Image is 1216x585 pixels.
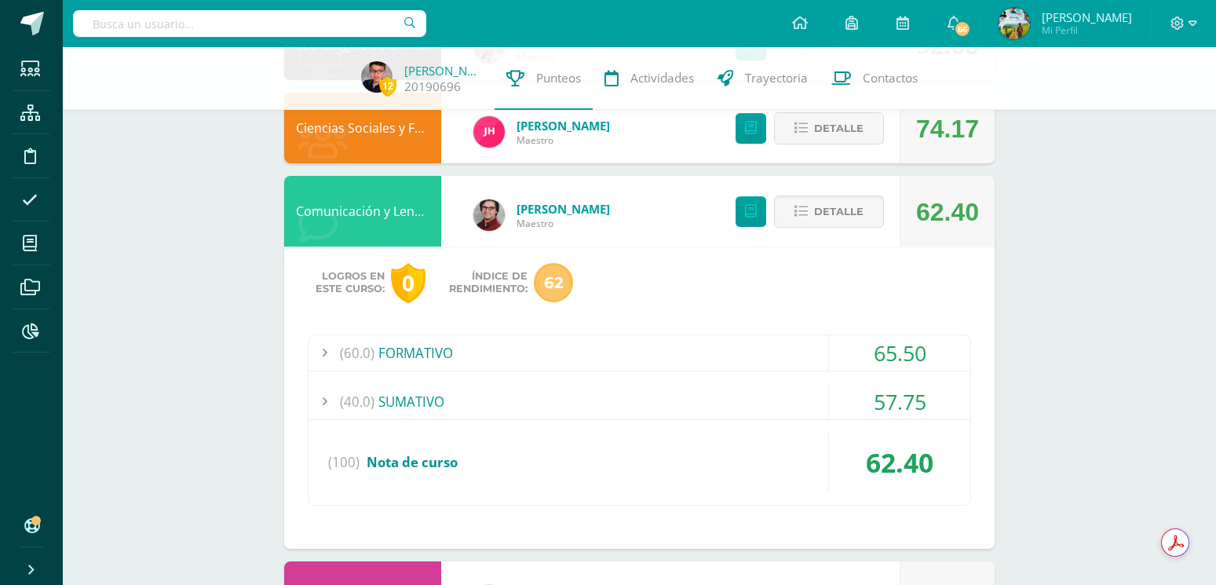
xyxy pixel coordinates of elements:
button: Detalle [774,112,884,144]
div: 62.40 [916,177,979,247]
span: Detalle [814,197,864,226]
div: Comunicación y Lenguaje (Inglés) [284,176,441,247]
a: Punteos [495,47,593,110]
a: Trayectoria [706,47,820,110]
a: Comunicación y Lenguaje ([GEOGRAPHIC_DATA]) [296,203,582,220]
div: FORMATIVO [309,335,970,371]
div: 0 [391,263,425,303]
span: 12 [379,76,396,96]
span: Mi Perfil [1042,24,1132,37]
img: 9edfa623829d8bfcec536a42b6480933.png [361,61,393,93]
div: 57.75 [829,384,970,419]
span: Maestro [517,133,610,147]
div: 74.17 [916,93,979,164]
span: Actividades [630,70,694,86]
span: [PERSON_NAME] [1042,9,1132,25]
img: 2b8eda80250be247292f520405a5d0bd.png [473,199,505,231]
button: Detalle [774,196,884,228]
span: (100) [328,433,360,492]
div: 62.40 [829,433,970,492]
a: [PERSON_NAME] [517,201,610,217]
span: 66 [954,20,971,38]
span: (60.0) [340,335,374,371]
img: 9ad395a2b3278756a684ab4cb00aaf35.png [473,116,505,148]
a: [PERSON_NAME] [404,63,483,79]
div: Ciencias Sociales y Formación Ciudadana [284,93,441,163]
div: SUMATIVO [309,384,970,419]
span: (40.0) [340,384,374,419]
input: Busca un usuario... [73,10,426,37]
span: Nota de curso [367,453,458,471]
span: Contactos [863,70,918,86]
span: Punteos [536,70,581,86]
a: [PERSON_NAME] [517,118,610,133]
span: Logros en este curso: [316,270,385,295]
a: Ciencias Sociales y Formación Ciudadana [296,119,539,137]
span: Índice de Rendimiento: [449,270,528,295]
a: 20190696 [404,79,461,95]
span: Detalle [814,114,864,143]
span: 62 [534,263,573,302]
a: Actividades [593,47,706,110]
span: Trayectoria [745,70,808,86]
span: Maestro [517,217,610,230]
a: Contactos [820,47,929,110]
img: 68dc05d322f312bf24d9602efa4c3a00.png [999,8,1030,39]
div: 65.50 [829,335,970,371]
